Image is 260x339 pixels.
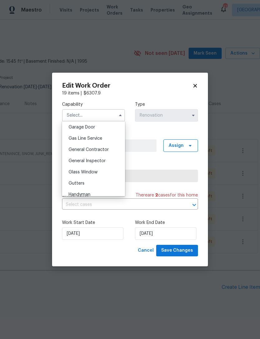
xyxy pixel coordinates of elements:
label: Trade Partner [62,162,198,168]
input: Select cases [62,200,181,210]
label: Type [135,101,198,108]
span: Assign [169,143,184,149]
span: Gutters [69,181,84,186]
span: Gas Line Service [69,136,102,141]
input: Select... [135,109,198,122]
label: Work Start Date [62,220,125,226]
span: $ 6307.9 [84,91,101,95]
button: Open [190,201,199,209]
button: Cancel [135,245,156,256]
span: Glass Window [69,170,98,174]
span: Handyman [69,192,90,197]
span: Garage Door [69,125,95,129]
div: 19 items | [62,90,198,96]
input: Select... [62,109,125,122]
label: Work Order Manager [62,132,198,138]
span: General Inspector [69,159,106,163]
input: M/D/YYYY [135,227,196,240]
input: M/D/YYYY [62,227,123,240]
button: Show options [190,112,197,119]
label: Work End Date [135,220,198,226]
h2: Edit Work Order [62,83,192,89]
span: 2 [155,193,158,197]
span: TwinPulse - RDU [67,173,193,179]
span: Cancel [138,247,154,254]
button: Save Changes [156,245,198,256]
button: Hide options [117,112,124,119]
span: General Contractor [69,148,109,152]
span: Save Changes [161,247,193,254]
span: There are case s for this home [136,192,198,198]
label: Capability [62,101,125,108]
